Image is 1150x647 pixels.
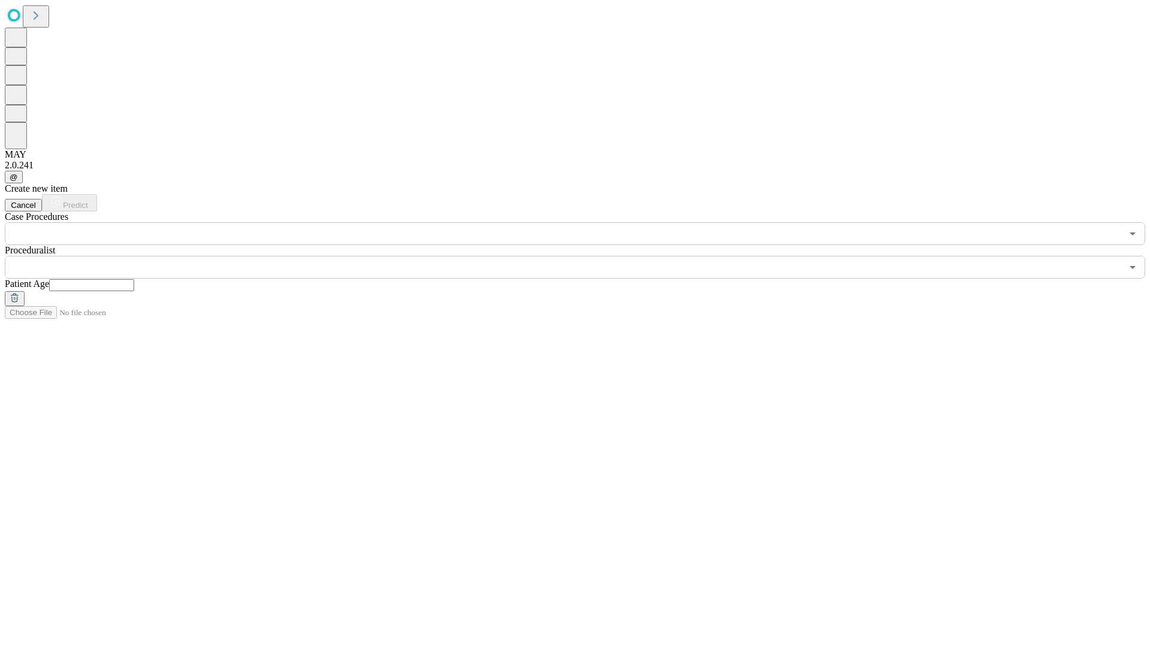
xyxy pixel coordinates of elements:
[42,194,97,211] button: Predict
[5,171,23,183] button: @
[5,183,68,194] span: Create new item
[5,149,1145,160] div: MAY
[63,201,87,210] span: Predict
[5,199,42,211] button: Cancel
[5,160,1145,171] div: 2.0.241
[11,201,36,210] span: Cancel
[5,245,55,255] span: Proceduralist
[1124,225,1141,242] button: Open
[5,211,68,222] span: Scheduled Procedure
[5,279,49,289] span: Patient Age
[10,173,18,182] span: @
[1124,259,1141,276] button: Open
